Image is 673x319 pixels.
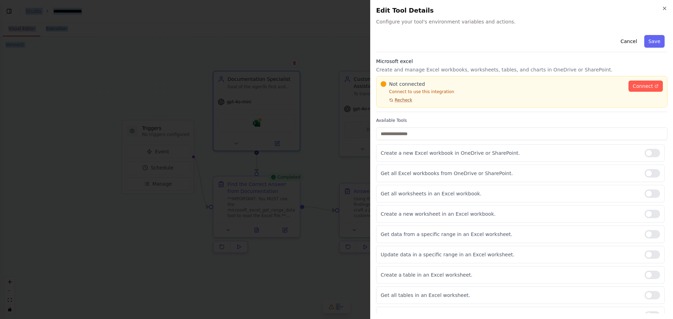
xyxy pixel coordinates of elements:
[381,170,639,177] p: Get all Excel workbooks from OneDrive or SharePoint.
[381,271,639,278] p: Create a table in an Excel worksheet.
[644,35,665,48] button: Save
[381,210,639,217] p: Create a new worksheet in an Excel workbook.
[376,58,667,65] h3: Microsoft excel
[381,231,639,238] p: Get data from a specific range in an Excel worksheet.
[376,6,667,15] h2: Edit Tool Details
[381,89,624,95] p: Connect to use this integration
[616,35,641,48] button: Cancel
[633,83,653,90] span: Connect
[381,150,639,157] p: Create a new Excel workbook in OneDrive or SharePoint.
[381,251,639,258] p: Update data in a specific range in an Excel worksheet.
[628,81,663,92] a: Connect
[389,81,425,88] span: Not connected
[395,97,412,103] span: Recheck
[376,118,667,123] label: Available Tools
[381,97,412,103] button: Recheck
[381,312,639,319] p: Add a new row to an Excel table.
[376,18,667,25] span: Configure your tool's environment variables and actions.
[381,292,639,299] p: Get all tables in an Excel worksheet.
[376,66,667,73] p: Create and manage Excel workbooks, worksheets, tables, and charts in OneDrive or SharePoint.
[381,190,639,197] p: Get all worksheets in an Excel workbook.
